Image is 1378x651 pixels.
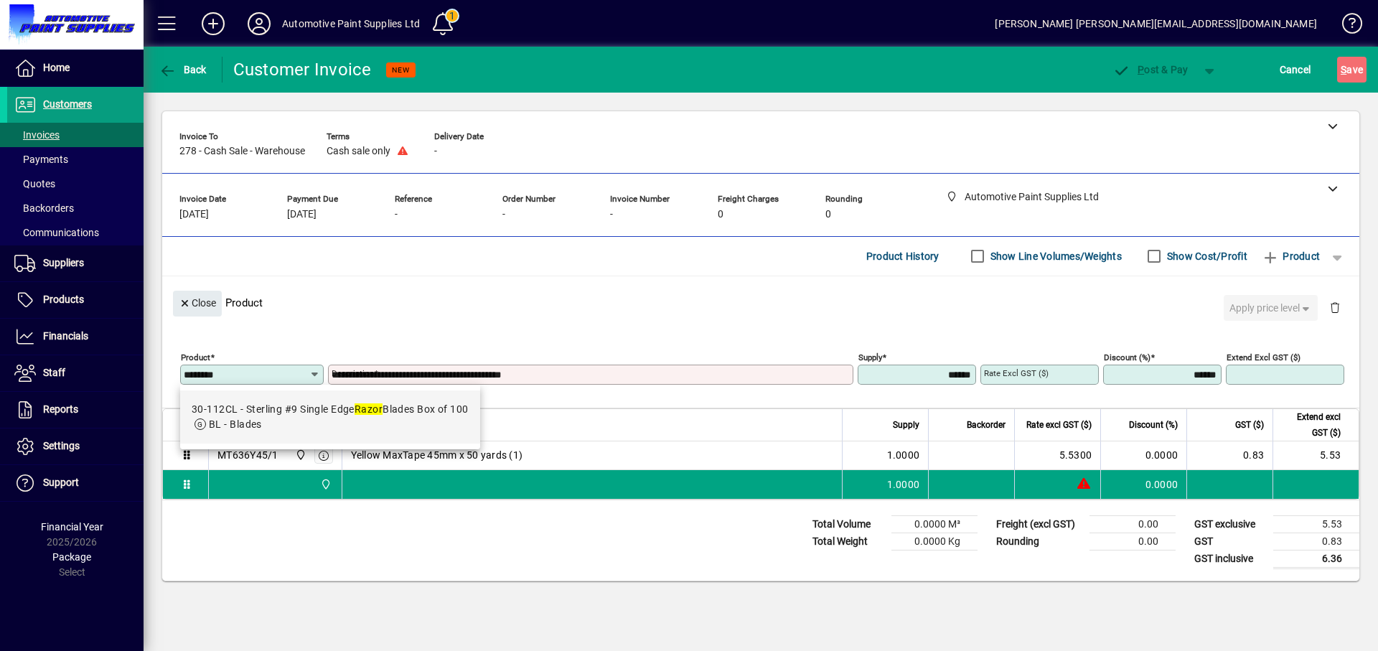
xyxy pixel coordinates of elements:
[1341,58,1363,81] span: ave
[43,440,80,451] span: Settings
[825,209,831,220] span: 0
[1187,533,1273,550] td: GST
[43,367,65,378] span: Staff
[7,123,144,147] a: Invoices
[43,294,84,305] span: Products
[1331,3,1360,50] a: Knowledge Base
[209,418,262,430] span: BL - Blades
[7,196,144,220] a: Backorders
[1337,57,1367,83] button: Save
[891,533,978,550] td: 0.0000 Kg
[1113,64,1189,75] span: ost & Pay
[1276,57,1315,83] button: Cancel
[181,352,210,362] mat-label: Product
[887,477,920,492] span: 1.0000
[1280,58,1311,81] span: Cancel
[1318,291,1352,325] button: Delete
[144,57,222,83] app-page-header-button: Back
[217,448,278,462] div: MT636Y45/1
[1023,448,1092,462] div: 5.5300
[1227,352,1300,362] mat-label: Extend excl GST ($)
[893,417,919,433] span: Supply
[1104,352,1150,362] mat-label: Discount (%)
[1273,515,1359,533] td: 5.53
[14,129,60,141] span: Invoices
[1138,64,1144,75] span: P
[14,154,68,165] span: Payments
[7,172,144,196] a: Quotes
[1187,550,1273,568] td: GST inclusive
[1224,295,1318,321] button: Apply price level
[1026,417,1092,433] span: Rate excl GST ($)
[332,385,842,400] mat-error: Required
[805,515,891,533] td: Total Volume
[14,227,99,238] span: Communications
[984,368,1049,378] mat-label: Rate excl GST ($)
[7,392,144,428] a: Reports
[179,291,216,315] span: Close
[1164,249,1247,263] label: Show Cost/Profit
[1341,64,1346,75] span: S
[434,146,437,157] span: -
[887,448,920,462] span: 1.0000
[1282,409,1341,441] span: Extend excl GST ($)
[233,58,372,81] div: Customer Invoice
[43,257,84,268] span: Suppliers
[43,403,78,415] span: Reports
[610,209,613,220] span: -
[866,245,939,268] span: Product History
[1273,533,1359,550] td: 0.83
[995,12,1317,35] div: [PERSON_NAME] [PERSON_NAME][EMAIL_ADDRESS][DOMAIN_NAME]
[502,209,505,220] span: -
[1106,57,1196,83] button: Post & Pay
[1129,417,1178,433] span: Discount (%)
[43,330,88,342] span: Financials
[7,245,144,281] a: Suppliers
[41,521,103,533] span: Financial Year
[7,465,144,501] a: Support
[287,209,317,220] span: [DATE]
[162,276,1359,329] div: Product
[14,178,55,189] span: Quotes
[1100,470,1186,499] td: 0.0000
[1089,515,1176,533] td: 0.00
[155,57,210,83] button: Back
[43,477,79,488] span: Support
[291,447,308,463] span: Automotive Paint Supplies Ltd
[718,209,723,220] span: 0
[179,146,305,157] span: 278 - Cash Sale - Warehouse
[1229,301,1313,316] span: Apply price level
[1235,417,1264,433] span: GST ($)
[52,551,91,563] span: Package
[7,428,144,464] a: Settings
[392,65,410,75] span: NEW
[43,62,70,73] span: Home
[988,249,1122,263] label: Show Line Volumes/Weights
[7,50,144,86] a: Home
[395,209,398,220] span: -
[14,202,74,214] span: Backorders
[967,417,1006,433] span: Backorder
[332,368,374,378] mat-label: Description
[805,533,891,550] td: Total Weight
[858,352,882,362] mat-label: Supply
[159,64,207,75] span: Back
[351,448,523,462] span: Yellow MaxTape 45mm x 50 yards (1)
[989,515,1089,533] td: Freight (excl GST)
[1187,515,1273,533] td: GST exclusive
[7,220,144,245] a: Communications
[7,355,144,391] a: Staff
[891,515,978,533] td: 0.0000 M³
[173,291,222,317] button: Close
[1272,441,1359,470] td: 5.53
[7,319,144,355] a: Financials
[7,147,144,172] a: Payments
[861,243,945,269] button: Product History
[1273,550,1359,568] td: 6.36
[1186,441,1272,470] td: 0.83
[355,403,383,415] em: Razor
[317,477,333,492] span: Automotive Paint Supplies Ltd
[327,146,390,157] span: Cash sale only
[236,11,282,37] button: Profile
[989,533,1089,550] td: Rounding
